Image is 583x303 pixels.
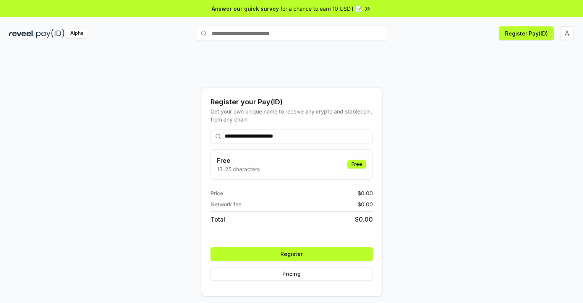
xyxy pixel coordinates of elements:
[36,29,65,38] img: pay_id
[358,189,373,197] span: $ 0.00
[211,97,373,107] div: Register your Pay(ID)
[66,29,87,38] div: Alpha
[347,160,366,169] div: Free
[212,5,279,13] span: Answer our quick survey
[499,26,554,40] button: Register Pay(ID)
[280,5,362,13] span: for a chance to earn 10 USDT 📝
[211,200,241,208] span: Network fee
[211,107,373,123] div: Get your own unique name to receive any crypto and stablecoin, from any chain
[211,215,225,224] span: Total
[211,247,373,261] button: Register
[355,215,373,224] span: $ 0.00
[217,156,260,165] h3: Free
[211,189,223,197] span: Price
[9,29,35,38] img: reveel_dark
[211,267,373,281] button: Pricing
[358,200,373,208] span: $ 0.00
[217,165,260,173] p: 13-25 characters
